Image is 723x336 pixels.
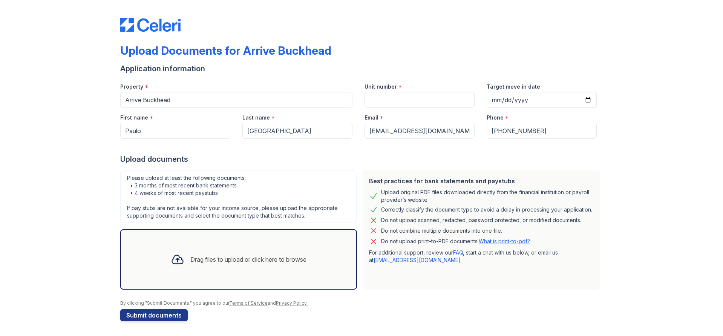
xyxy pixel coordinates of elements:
label: Email [365,114,378,121]
a: FAQ [453,249,463,256]
button: Submit documents [120,309,188,321]
label: Last name [242,114,270,121]
img: CE_Logo_Blue-a8612792a0a2168367f1c8372b55b34899dd931a85d93a1a3d3e32e68fde9ad4.png [120,18,181,32]
div: Do not upload scanned, redacted, password protected, or modified documents. [381,216,581,225]
div: Application information [120,63,603,74]
div: By clicking "Submit Documents," you agree to our and [120,300,603,306]
a: Privacy Policy. [276,300,308,306]
div: Upload Documents for Arrive Buckhead [120,44,331,57]
div: Upload documents [120,154,603,164]
div: Do not combine multiple documents into one file. [381,226,502,235]
label: Unit number [365,83,397,91]
a: What is print-to-pdf? [479,238,530,244]
p: Do not upload print-to-PDF documents. [381,238,530,245]
p: For additional support, review our , start a chat with us below, or email us at [369,249,594,264]
div: Best practices for bank statements and paystubs [369,176,594,186]
div: Drag files to upload or click here to browse [190,255,306,264]
div: Please upload at least the following documents: • 3 months of most recent bank statements • 4 wee... [120,170,357,223]
div: Correctly classify the document type to avoid a delay in processing your application. [381,205,592,214]
label: First name [120,114,148,121]
div: Upload original PDF files downloaded directly from the financial institution or payroll provider’... [381,189,594,204]
a: [EMAIL_ADDRESS][DOMAIN_NAME] [374,257,461,263]
label: Property [120,83,143,91]
label: Phone [487,114,504,121]
a: Terms of Service [229,300,268,306]
label: Target move in date [487,83,540,91]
